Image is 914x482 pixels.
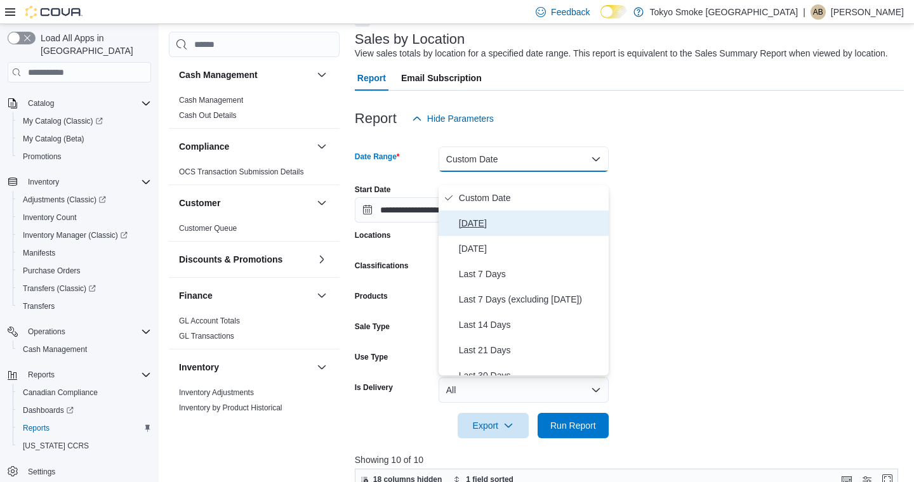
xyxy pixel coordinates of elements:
span: Transfers [23,301,55,311]
span: Inventory by Product Historical [179,403,282,413]
a: Purchase Orders [18,263,86,278]
span: Transfers (Classic) [18,281,151,296]
a: Cash Out Details [179,111,237,120]
a: Dashboards [13,401,156,419]
div: Cash Management [169,93,340,128]
span: Dashboards [23,405,74,415]
span: Settings [28,467,55,477]
a: My Catalog (Classic) [18,114,108,129]
a: Reports [18,420,55,436]
a: Adjustments (Classic) [18,192,111,207]
div: View sales totals by location for a specified date range. This report is equivalent to the Sales ... [355,47,888,60]
button: Customer [179,197,312,209]
span: Hide Parameters [427,112,494,125]
span: Feedback [551,6,590,18]
button: Cash Management [314,67,329,82]
div: Select listbox [439,185,609,375]
button: Reports [13,419,156,437]
span: Promotions [18,149,151,164]
span: [DATE] [459,241,604,256]
p: [PERSON_NAME] [831,4,904,20]
span: Purchase Orders [18,263,151,278]
span: Email Subscription [401,65,482,91]
a: Manifests [18,245,60,261]
button: Manifests [13,244,156,262]
a: Adjustments (Classic) [13,191,156,209]
button: Promotions [13,148,156,166]
button: Inventory Count [13,209,156,226]
a: GL Account Totals [179,316,240,325]
span: Operations [23,324,151,339]
span: Load All Apps in [GEOGRAPHIC_DATA] [36,32,151,57]
span: GL Transactions [179,331,234,341]
span: Settings [23,464,151,479]
span: My Catalog (Classic) [18,114,151,129]
img: Cova [25,6,83,18]
h3: Cash Management [179,68,258,81]
button: Compliance [314,139,329,154]
div: Customer [169,221,340,241]
button: Hide Parameters [407,106,499,131]
h3: Finance [179,289,213,302]
a: Inventory Manager (Classic) [18,228,133,243]
button: Settings [3,462,156,481]
button: Catalog [23,96,59,111]
span: Dark Mode [600,18,601,19]
div: Finance [169,313,340,349]
a: Transfers (Classic) [13,280,156,297]
button: Finance [314,288,329,303]
input: Press the down key to open a popover containing a calendar. [355,197,477,223]
span: Last 21 Days [459,342,604,358]
button: Inventory [179,361,312,374]
span: Inventory Manager (Classic) [23,230,128,240]
span: Dashboards [18,403,151,418]
button: Cash Management [179,68,312,81]
label: Start Date [355,185,391,195]
label: Use Type [355,352,388,362]
span: Adjustments (Classic) [23,195,106,205]
span: Reports [18,420,151,436]
button: Custom Date [439,147,609,172]
h3: Customer [179,197,220,209]
a: Cash Management [179,96,243,105]
a: Inventory Count [18,210,82,225]
button: Customer [314,195,329,211]
span: Report [357,65,386,91]
button: Purchase Orders [13,262,156,280]
a: Dashboards [18,403,79,418]
button: Reports [3,366,156,384]
span: [DATE] [459,216,604,231]
button: Inventory [314,360,329,375]
span: Adjustments (Classic) [18,192,151,207]
button: Catalog [3,94,156,112]
span: Cash Management [18,342,151,357]
p: | [803,4,805,20]
button: Transfers [13,297,156,315]
span: Reports [28,370,55,380]
a: Promotions [18,149,67,164]
h3: Sales by Location [355,32,465,47]
a: Settings [23,464,60,479]
span: Promotions [23,152,62,162]
span: Canadian Compliance [18,385,151,400]
button: Inventory [23,174,64,190]
button: My Catalog (Beta) [13,130,156,148]
span: Inventory [28,177,59,187]
span: Export [465,413,521,438]
div: Alexa Bereznycky [811,4,826,20]
button: Cash Management [13,341,156,358]
span: My Catalog (Beta) [18,131,151,147]
label: Date Range [355,152,400,162]
span: OCS Transaction Submission Details [179,167,304,177]
span: Operations [28,327,65,337]
p: Tokyo Smoke [GEOGRAPHIC_DATA] [650,4,798,20]
span: Canadian Compliance [23,388,98,398]
label: Products [355,291,388,301]
span: Inventory Manager (Classic) [18,228,151,243]
span: My Catalog (Beta) [23,134,84,144]
span: Last 7 Days [459,266,604,282]
span: Cash Management [179,95,243,105]
span: Inventory Adjustments [179,388,254,398]
button: Discounts & Promotions [314,252,329,267]
button: Operations [23,324,70,339]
